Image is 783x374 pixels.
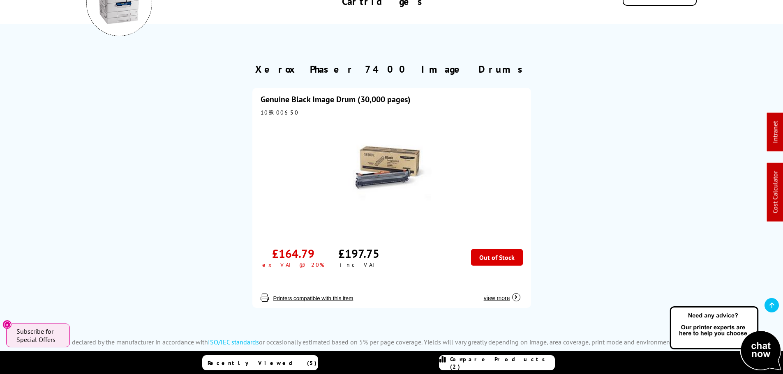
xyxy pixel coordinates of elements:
span: Compare Products (2) [450,356,554,370]
div: 108R00650 [261,109,523,116]
img: Black Image Drum (30,000 pages) [340,120,443,223]
a: Compare Products (2) [439,355,555,370]
a: Genuine Black Image Drum (30,000 pages) [261,94,411,105]
p: **Page yields are declared by the manufacturer in accordance with or occasionally estimated based... [23,337,760,348]
button: Printers compatible with this item [271,295,356,302]
a: ISO/IEC standards [208,338,259,346]
div: ex VAT @ 20% [262,261,324,268]
button: Close [2,320,12,329]
span: Recently Viewed (5) [208,359,317,367]
div: £197.75 [338,246,379,261]
span: Subscribe for Special Offers [16,327,62,344]
a: Recently Viewed (5) [202,355,318,370]
div: Out of Stock [471,249,523,266]
button: view more [481,286,523,302]
img: Open Live Chat window [668,305,783,372]
a: Intranet [771,121,779,143]
h2: Xerox Phaser 7400 Image Drums [255,63,528,76]
div: £164.79 [272,246,314,261]
span: view more [484,295,510,301]
a: Cost Calculator [771,171,779,213]
div: inc VAT [340,261,377,268]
